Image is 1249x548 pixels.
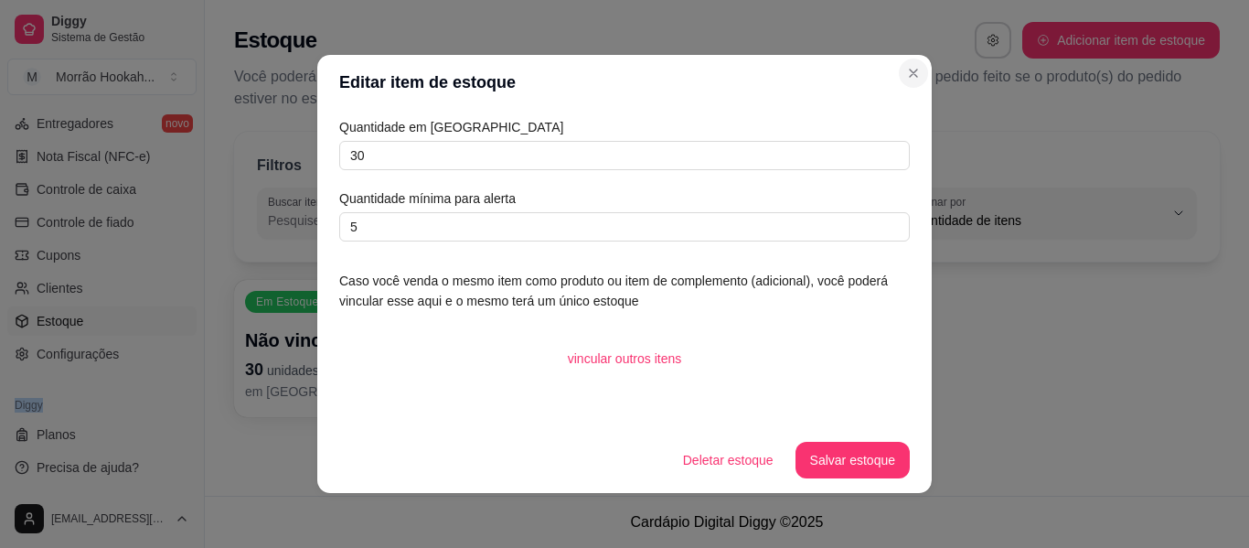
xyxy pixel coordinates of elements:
header: Editar item de estoque [317,55,932,110]
button: Salvar estoque [795,442,910,478]
button: Close [899,59,928,88]
button: vincular outros itens [553,340,697,377]
button: Deletar estoque [668,442,788,478]
article: Quantidade em [GEOGRAPHIC_DATA] [339,117,910,137]
article: Caso você venda o mesmo item como produto ou item de complemento (adicional), você poderá vincula... [339,271,910,311]
article: Quantidade mínima para alerta [339,188,910,209]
